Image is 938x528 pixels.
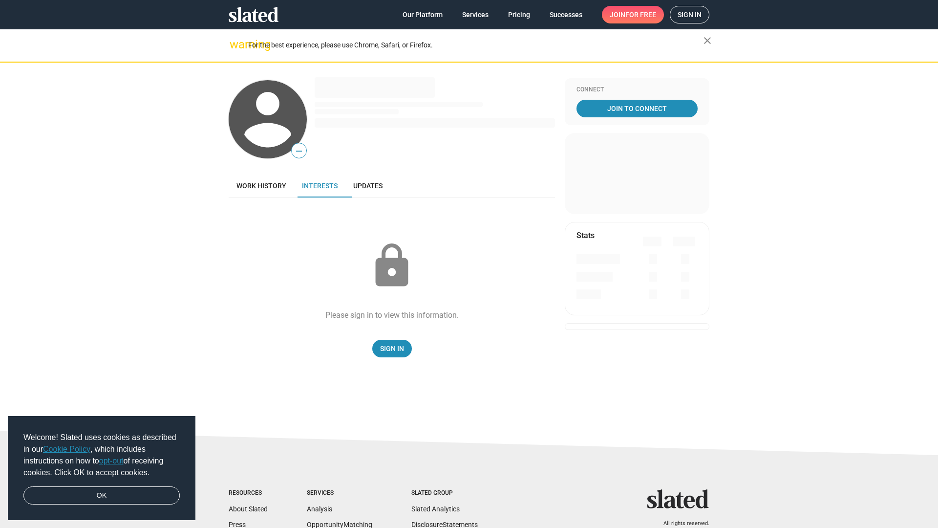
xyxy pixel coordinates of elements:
span: Join [610,6,656,23]
a: Sign In [372,340,412,357]
a: Sign in [670,6,709,23]
a: Cookie Policy [43,445,90,453]
span: Our Platform [403,6,443,23]
span: Sign In [380,340,404,357]
span: for free [625,6,656,23]
a: dismiss cookie message [23,486,180,505]
div: Services [307,489,372,497]
span: Pricing [508,6,530,23]
span: Updates [353,182,383,190]
mat-card-title: Stats [576,230,595,241]
div: Please sign in to view this information. [325,310,459,320]
a: Work history [229,174,294,198]
mat-icon: lock [367,242,416,290]
a: Pricing [500,6,538,23]
a: Services [454,6,496,23]
div: Slated Group [411,489,478,497]
a: opt-out [99,457,124,465]
a: Joinfor free [602,6,664,23]
span: Work history [236,182,286,190]
div: For the best experience, please use Chrome, Safari, or Firefox. [248,39,703,52]
a: About Slated [229,505,268,513]
a: Successes [542,6,590,23]
a: Join To Connect [576,100,698,117]
span: Services [462,6,489,23]
a: Updates [345,174,390,198]
mat-icon: close [702,35,713,46]
span: Welcome! Slated uses cookies as described in our , which includes instructions on how to of recei... [23,432,180,479]
span: Successes [550,6,582,23]
a: Analysis [307,505,332,513]
span: Sign in [678,6,702,23]
div: Resources [229,489,268,497]
mat-icon: warning [230,39,241,50]
span: Join To Connect [578,100,696,117]
a: Slated Analytics [411,505,460,513]
div: Connect [576,86,698,94]
a: Our Platform [395,6,450,23]
span: Interests [302,182,338,190]
a: Interests [294,174,345,198]
span: — [292,145,306,157]
div: cookieconsent [8,416,195,521]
